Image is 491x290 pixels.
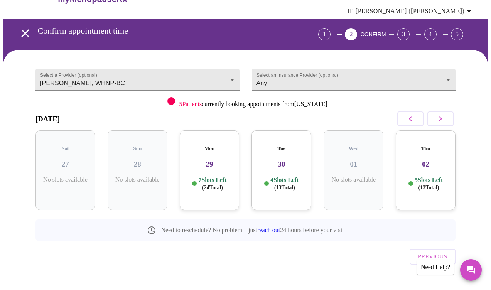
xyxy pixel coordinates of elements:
a: reach out [257,227,280,233]
button: open drawer [14,22,37,45]
h3: [DATE] [35,115,60,123]
button: Hi [PERSON_NAME] ([PERSON_NAME]) [344,3,477,19]
p: No slots available [114,176,161,183]
p: No slots available [330,176,377,183]
p: 5 Slots Left [415,176,443,191]
p: 4 Slots Left [270,176,299,191]
button: Previous [410,249,456,264]
div: 5 [451,28,463,40]
h5: Sun [114,145,161,152]
h5: Thu [402,145,449,152]
span: 5 Patients [179,101,202,107]
button: Messages [460,259,482,281]
h3: 28 [114,160,161,169]
div: 3 [397,28,410,40]
div: Any [252,69,456,91]
div: 1 [318,28,331,40]
div: Need Help? [417,260,454,275]
h3: 29 [186,160,233,169]
span: CONFIRM [360,31,386,37]
h5: Tue [258,145,305,152]
span: ( 24 Total) [202,185,223,191]
h3: 01 [330,160,377,169]
p: 7 Slots Left [198,176,226,191]
span: ( 13 Total) [418,185,439,191]
h5: Wed [330,145,377,152]
div: 2 [345,28,357,40]
span: Previous [418,251,447,261]
h3: Confirm appointment time [38,26,275,36]
p: No slots available [42,176,89,183]
div: 4 [424,28,437,40]
div: [PERSON_NAME], WHNP-BC [35,69,240,91]
span: ( 13 Total) [274,185,295,191]
p: currently booking appointments from [US_STATE] [179,101,327,108]
h5: Sat [42,145,89,152]
h3: 02 [402,160,449,169]
h3: 30 [258,160,305,169]
p: Need to reschedule? No problem—just 24 hours before your visit [161,227,344,234]
h3: 27 [42,160,89,169]
h5: Mon [186,145,233,152]
span: Hi [PERSON_NAME] ([PERSON_NAME]) [347,6,474,17]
